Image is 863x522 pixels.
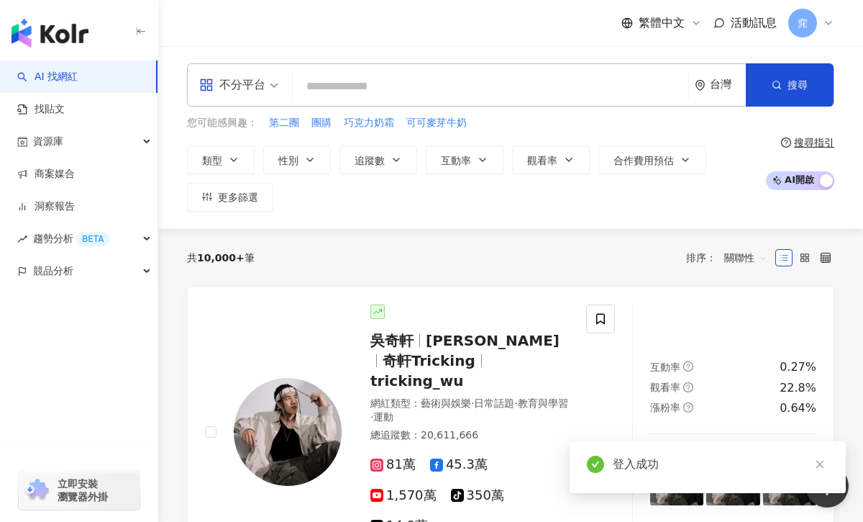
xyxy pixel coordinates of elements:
span: 團購 [311,116,332,130]
div: 不分平台 [199,73,265,96]
span: question-circle [683,361,693,372]
span: 漲粉率 [650,402,680,413]
div: 網紅類型 ： [370,397,569,425]
span: check-circle [587,456,604,473]
span: 類型 [202,155,222,166]
span: 觀看率 [650,382,680,393]
button: 可可麥芽牛奶 [406,115,467,131]
span: 奇軒Tricking [383,352,475,369]
span: 您可能感興趣： [187,116,257,130]
span: · [514,397,517,409]
button: 第二團 [268,115,300,131]
span: 追蹤數 [355,155,385,166]
button: 團購 [311,115,332,131]
img: KOL Avatar [234,378,342,486]
span: 合作費用預估 [613,155,674,166]
span: 巧克力奶霜 [344,116,394,130]
span: · [471,397,474,409]
button: 搜尋 [746,63,834,107]
span: 吳奇軒 [370,332,414,349]
span: 日常話題 [474,397,514,409]
span: 性別 [278,155,298,166]
span: rise [17,234,27,244]
span: 互動率 [650,361,680,373]
span: 350萬 [451,488,504,503]
span: environment [695,80,706,91]
span: 教育與學習 [518,397,568,409]
a: 洞察報告 [17,199,75,214]
span: 互動率 [441,155,471,166]
span: 10,000+ [197,252,245,264]
a: 找貼文 [17,102,65,117]
div: 22.8% [780,380,816,396]
span: 繁體中文 [639,15,685,31]
div: BETA [76,232,109,246]
span: 窕 [798,15,808,31]
span: · [370,411,373,423]
button: 巧克力奶霜 [343,115,395,131]
a: 商案媒合 [17,167,75,181]
span: 觀看率 [527,155,557,166]
div: 登入成功 [613,456,828,473]
span: 更多篩選 [218,192,258,203]
button: 更多篩選 [187,183,273,212]
span: close [815,459,825,469]
span: 立即安裝 瀏覽器外掛 [58,477,108,503]
span: 藝術與娛樂 [421,397,471,409]
div: 搜尋指引 [794,137,834,148]
span: 關聯性 [724,246,767,269]
button: 追蹤數 [339,145,417,174]
button: 合作費用預估 [598,145,706,174]
a: chrome extension立即安裝 瀏覽器外掛 [19,471,140,510]
img: logo [12,19,88,48]
span: [PERSON_NAME] [426,332,560,349]
div: 總追蹤數 ： 20,611,666 [370,428,569,443]
div: 排序： [686,246,775,269]
span: 活動訊息 [731,16,777,30]
span: tricking_wu [370,372,464,390]
img: chrome extension [23,479,51,502]
span: 1,570萬 [370,488,437,503]
div: 共 筆 [187,252,255,264]
button: 性別 [263,145,331,174]
span: 競品分析 [33,255,73,287]
span: question-circle [781,138,791,148]
span: 81萬 [370,457,416,472]
span: 45.3萬 [430,457,488,472]
span: appstore [199,78,214,92]
button: 互動率 [426,145,503,174]
button: 類型 [187,145,255,174]
div: 台灣 [710,78,746,91]
div: 0.27% [780,359,816,375]
span: 搜尋 [787,79,808,91]
span: 可可麥芽牛奶 [406,116,467,130]
span: question-circle [683,382,693,392]
span: 運動 [373,411,393,423]
span: 趨勢分析 [33,222,109,255]
a: searchAI 找網紅 [17,70,78,84]
button: 觀看率 [512,145,590,174]
span: 資源庫 [33,125,63,158]
span: question-circle [683,402,693,413]
div: 0.64% [780,400,816,416]
span: 第二團 [269,116,299,130]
